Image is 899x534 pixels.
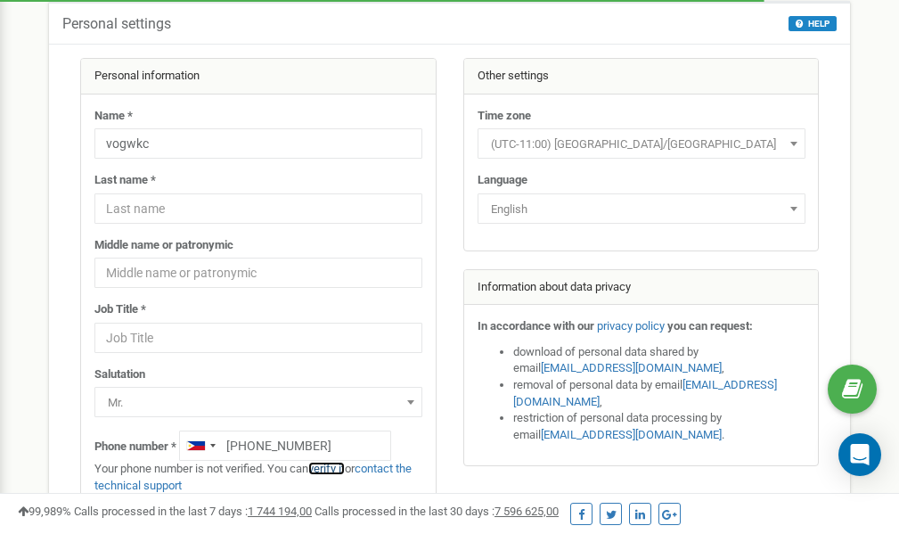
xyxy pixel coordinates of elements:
p: Your phone number is not verified. You can or [94,461,422,494]
span: 99,989% [18,505,71,518]
input: Name [94,128,422,159]
u: 1 744 194,00 [248,505,312,518]
label: Middle name or patronymic [94,237,233,254]
div: Open Intercom Messenger [838,433,881,476]
a: contact the technical support [94,462,412,492]
span: Mr. [94,387,422,417]
span: Mr. [101,390,416,415]
input: Last name [94,193,422,224]
input: +1-800-555-55-55 [179,431,391,461]
u: 7 596 625,00 [494,505,559,518]
span: (UTC-11:00) Pacific/Midway [478,128,805,159]
label: Time zone [478,108,531,125]
h5: Personal settings [62,16,171,32]
label: Phone number * [94,439,176,456]
div: Other settings [464,59,819,94]
input: Job Title [94,323,422,353]
span: English [478,193,805,224]
span: (UTC-11:00) Pacific/Midway [484,132,799,157]
label: Last name * [94,172,156,189]
label: Name * [94,108,133,125]
div: Information about data privacy [464,270,819,306]
a: [EMAIL_ADDRESS][DOMAIN_NAME] [541,361,722,374]
div: Personal information [81,59,436,94]
li: removal of personal data by email , [513,377,805,410]
label: Salutation [94,366,145,383]
a: [EMAIL_ADDRESS][DOMAIN_NAME] [513,378,777,408]
a: privacy policy [597,319,665,333]
li: download of personal data shared by email , [513,344,805,377]
li: restriction of personal data processing by email . [513,410,805,443]
strong: In accordance with our [478,319,594,333]
label: Job Title * [94,301,146,318]
a: verify it [308,462,345,475]
a: [EMAIL_ADDRESS][DOMAIN_NAME] [541,428,722,441]
span: Calls processed in the last 30 days : [315,505,559,518]
span: Calls processed in the last 7 days : [74,505,312,518]
div: Telephone country code [180,431,221,460]
button: HELP [789,16,837,31]
label: Language [478,172,527,189]
input: Middle name or patronymic [94,258,422,288]
span: English [484,197,799,222]
strong: you can request: [667,319,753,333]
